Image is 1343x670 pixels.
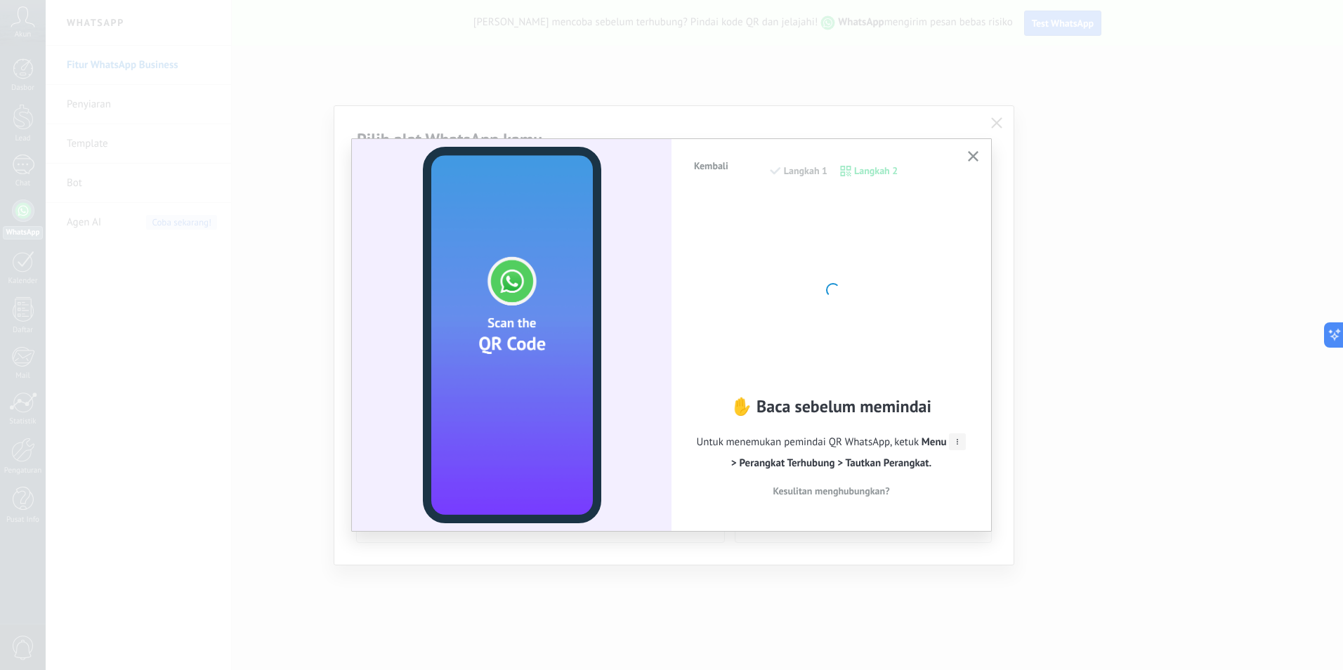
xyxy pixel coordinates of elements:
button: Kembali [688,155,735,176]
button: Kesulitan menghubungkan? [693,480,970,501]
span: > Perangkat Terhubung > Tautkan Perangkat. [731,435,967,470]
span: Menu [922,435,967,449]
span: Untuk menemukan pemindai QR WhatsApp, ketuk [693,432,970,474]
h2: ✋ Baca sebelum memindai [693,395,970,417]
span: Kesulitan menghubungkan? [773,486,889,496]
span: Kembali [694,161,728,171]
